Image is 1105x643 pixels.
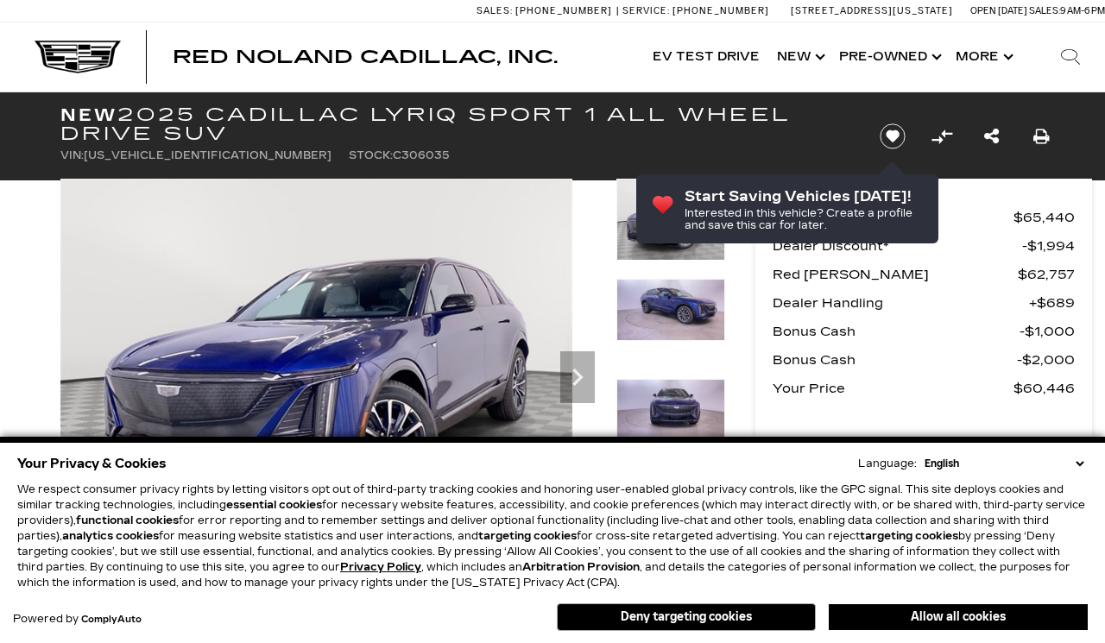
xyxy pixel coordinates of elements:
[17,482,1088,590] p: We respect consumer privacy rights by letting visitors opt out of third-party tracking cookies an...
[478,530,577,542] strong: targeting cookies
[1017,348,1075,372] span: $2,000
[477,5,513,16] span: Sales:
[644,22,768,91] a: EV Test Drive
[60,104,117,125] strong: New
[477,6,616,16] a: Sales: [PHONE_NUMBER]
[768,22,830,91] a: New
[773,376,1013,400] span: Your Price
[947,22,1019,91] button: More
[349,149,393,161] span: Stock:
[522,561,640,573] strong: Arbitration Provision
[773,205,1075,230] a: MSRP $65,440
[920,456,1088,471] select: Language Select
[393,149,450,161] span: C306035
[773,234,1022,258] span: Dealer Discount*
[773,291,1075,315] a: Dealer Handling $689
[1013,205,1075,230] span: $65,440
[773,319,1020,344] span: Bonus Cash
[35,41,121,73] img: Cadillac Dark Logo with Cadillac White Text
[60,149,84,161] span: VIN:
[672,5,769,16] span: [PHONE_NUMBER]
[773,234,1075,258] a: Dealer Discount* $1,994
[858,458,917,469] div: Language:
[515,5,612,16] span: [PHONE_NUMBER]
[13,614,142,625] div: Powered by
[860,530,958,542] strong: targeting cookies
[773,436,984,460] p: Other Offers You May Qualify For
[60,105,850,143] h1: 2025 Cadillac LYRIQ Sport 1 All Wheel Drive SUV
[773,376,1075,400] a: Your Price $60,446
[791,5,953,16] a: [STREET_ADDRESS][US_STATE]
[773,348,1075,372] a: Bonus Cash $2,000
[1020,319,1075,344] span: $1,000
[560,351,595,403] div: Next
[773,262,1075,287] a: Red [PERSON_NAME] $62,757
[1018,262,1075,287] span: $62,757
[773,348,1017,372] span: Bonus Cash
[84,149,331,161] span: [US_VEHICLE_IDENTIFICATION_NUMBER]
[340,561,421,573] a: Privacy Policy
[1029,291,1075,315] span: $689
[773,205,1013,230] span: MSRP
[557,603,816,631] button: Deny targeting cookies
[616,279,725,341] img: New 2025 Opulent Blue Metallic Cadillac Sport 1 image 2
[616,179,725,261] img: New 2025 Opulent Blue Metallic Cadillac Sport 1 image 1
[829,604,1088,630] button: Allow all cookies
[1060,5,1105,16] span: 9 AM-6 PM
[984,124,999,148] a: Share this New 2025 Cadillac LYRIQ Sport 1 All Wheel Drive SUV
[173,47,558,67] span: Red Noland Cadillac, Inc.
[874,123,912,150] button: Save vehicle
[62,530,159,542] strong: analytics cookies
[226,499,322,511] strong: essential cookies
[1013,376,1075,400] span: $60,446
[773,262,1018,287] span: Red [PERSON_NAME]
[1029,5,1060,16] span: Sales:
[970,5,1027,16] span: Open [DATE]
[929,123,955,149] button: Compare vehicle
[60,179,572,563] img: New 2025 Opulent Blue Metallic Cadillac Sport 1 image 1
[616,6,773,16] a: Service: [PHONE_NUMBER]
[76,514,179,526] strong: functional cookies
[622,5,670,16] span: Service:
[81,615,142,625] a: ComplyAuto
[830,22,947,91] a: Pre-Owned
[1033,124,1050,148] a: Print this New 2025 Cadillac LYRIQ Sport 1 All Wheel Drive SUV
[17,451,167,476] span: Your Privacy & Cookies
[1022,234,1075,258] span: $1,994
[773,319,1075,344] a: Bonus Cash $1,000
[173,48,558,66] a: Red Noland Cadillac, Inc.
[616,379,725,441] img: New 2025 Opulent Blue Metallic Cadillac Sport 1 image 3
[773,291,1029,315] span: Dealer Handling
